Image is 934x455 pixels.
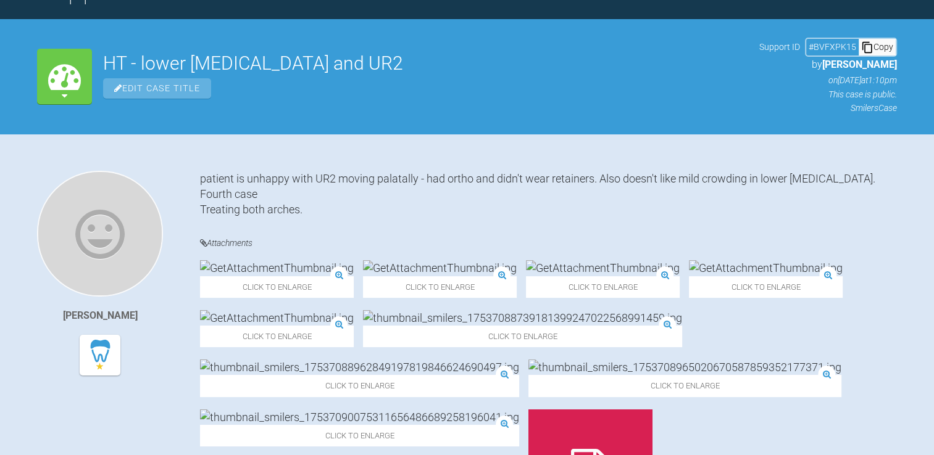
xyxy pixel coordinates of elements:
img: GetAttachmentThumbnail.jpg [200,260,354,276]
img: GetAttachmentThumbnail.jpg [200,310,354,326]
img: thumbnail_smilers_17537088739181399247022568991459.jpg [363,310,682,326]
img: GetAttachmentThumbnail.jpg [526,260,680,276]
div: patient is unhappy with UR2 moving palatally - had ortho and didn't wear retainers. Also doesn't ... [200,171,897,218]
span: Edit Case Title [103,78,211,99]
span: Click to enlarge [363,276,517,298]
div: [PERSON_NAME] [63,308,138,324]
p: Smilers Case [759,101,897,115]
p: on [DATE] at 1:10pm [759,73,897,87]
span: Click to enlarge [363,326,682,347]
span: [PERSON_NAME] [822,59,897,70]
img: thumbnail_smilers_17537088962849197819846624690497.jpg [200,359,519,375]
span: Click to enlarge [200,326,354,347]
span: Click to enlarge [689,276,843,298]
span: Click to enlarge [200,276,354,298]
span: Support ID [759,40,800,54]
h2: HT - lower [MEDICAL_DATA] and UR2 [103,54,748,73]
span: Click to enlarge [528,375,841,396]
div: Copy [859,39,896,55]
span: Click to enlarge [526,276,680,298]
h4: Attachments [200,236,897,251]
img: Ann-Marie Howells [37,171,163,297]
span: Click to enlarge [200,375,519,396]
img: GetAttachmentThumbnail.jpg [689,260,843,276]
p: by [759,57,897,73]
img: thumbnail_smilers_1753708965020670587859352177371.jpg [528,359,841,375]
img: thumbnail_smilers_17537090075311656486689258196041.jpg [200,409,519,425]
div: # BVFXPK15 [806,40,859,54]
img: GetAttachmentThumbnail.jpg [363,260,517,276]
p: This case is public. [759,88,897,101]
span: Click to enlarge [200,425,519,446]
